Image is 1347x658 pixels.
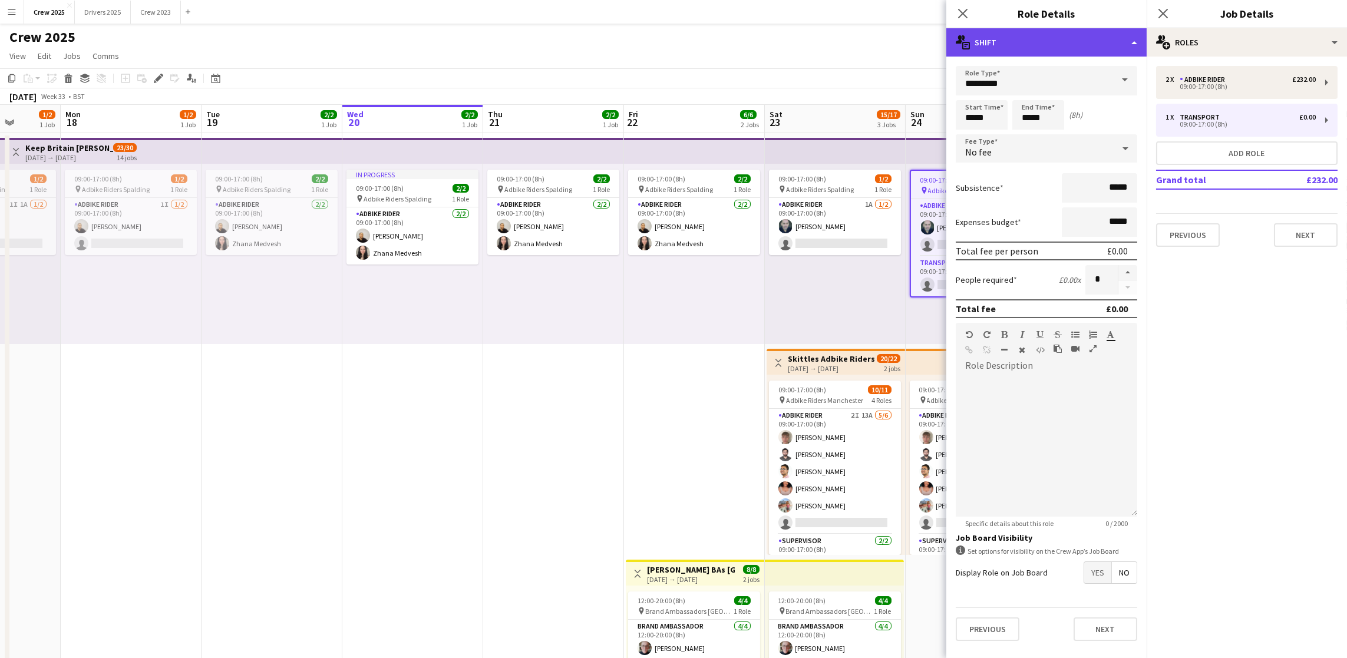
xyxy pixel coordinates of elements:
app-job-card: 09:00-17:00 (8h)10/11 Adbike Riders Manchester4 RolesAdbike Rider2I13A5/609:00-17:00 (8h)[PERSON_... [769,381,901,555]
app-job-card: 09:00-17:00 (8h)1/3 Adbike Riders Spalding2 RolesAdbike Rider1A1/209:00-17:00 (8h)[PERSON_NAME] T... [910,170,1042,297]
span: 1/2 [180,110,196,119]
span: Sat [770,109,783,120]
div: [DATE] [9,91,37,102]
span: Adbike Riders Spalding [364,194,431,203]
span: 1 Role [734,185,751,194]
div: £0.00 [1299,113,1316,121]
div: £232.00 [1292,75,1316,84]
app-job-card: 09:00-17:00 (8h)1/2 Adbike Riders Spalding1 RoleAdbike Rider1A1/209:00-17:00 (8h)[PERSON_NAME] [769,170,901,255]
span: 12:00-20:00 (8h) [638,596,685,605]
span: 1 Role [311,185,328,194]
label: Expenses budget [956,217,1021,227]
span: 1 Role [452,194,469,203]
span: Adbike Riders Spalding [928,186,996,195]
span: 2/2 [461,110,478,119]
span: Comms [93,51,119,61]
span: 6/6 [740,110,757,119]
span: Week 33 [39,92,68,101]
span: Tue [206,109,220,120]
button: Drivers 2025 [75,1,131,24]
button: Clear Formatting [1018,345,1026,355]
span: 09:00-17:00 (8h) [356,184,404,193]
button: Redo [983,330,991,339]
button: Fullscreen [1089,344,1097,353]
button: Insert video [1071,344,1079,353]
button: Ordered List [1089,330,1097,339]
app-job-card: 09:00-17:00 (8h)2/2 Adbike Riders Spalding1 RoleAdbike Rider2/209:00-17:00 (8h)[PERSON_NAME]Zhana... [206,170,338,255]
h3: Skittles Adbike Riders Manchester [788,353,876,364]
div: BST [73,92,85,101]
span: Wed [347,109,364,120]
span: 20/22 [877,354,900,363]
div: 2 jobs [743,574,760,584]
div: 09:00-17:00 (8h)1/2 Adbike Riders Spalding1 RoleAdbike Rider1I1/209:00-17:00 (8h)[PERSON_NAME] [65,170,197,255]
app-job-card: 09:00-17:00 (8h)2/2 Adbike Riders Spalding1 RoleAdbike Rider2/209:00-17:00 (8h)[PERSON_NAME]Zhana... [487,170,619,255]
div: Shift [946,28,1147,57]
app-card-role: Adbike Rider2I13A5/609:00-17:00 (8h)[PERSON_NAME][PERSON_NAME][PERSON_NAME][PERSON_NAME][PERSON_N... [769,409,901,534]
label: Display Role on Job Board [956,567,1048,578]
span: 1/2 [171,174,187,183]
span: Adbike Riders Spalding [786,185,854,194]
div: In progress [346,170,478,179]
span: Fri [629,109,638,120]
div: 3 Jobs [877,120,900,129]
div: 09:00-17:00 (8h)2/2 Adbike Riders Spalding1 RoleAdbike Rider2/209:00-17:00 (8h)[PERSON_NAME]Zhana... [628,170,760,255]
span: 1 Role [29,185,47,194]
button: Underline [1036,330,1044,339]
span: 23 [768,115,783,129]
button: Crew 2025 [24,1,75,24]
button: Increase [1118,265,1137,280]
div: [DATE] → [DATE] [25,153,113,162]
h3: Job Details [1147,6,1347,21]
span: 09:00-17:00 (8h) [778,174,826,183]
div: [DATE] → [DATE] [788,364,876,373]
span: 2/2 [593,174,610,183]
span: 2/2 [453,184,469,193]
span: 10/11 [868,385,892,394]
div: 09:00-17:00 (8h) [1166,84,1316,90]
button: Bold [1001,330,1009,339]
div: Set options for visibility on the Crew App’s Job Board [956,545,1137,557]
span: Adbike Riders Manchester [786,396,863,405]
button: Italic [1018,330,1026,339]
span: 22 [627,115,638,129]
div: Total fee [956,303,996,315]
td: £232.00 [1267,170,1338,189]
span: 20 [345,115,364,129]
span: 24 [909,115,925,129]
label: People required [956,275,1017,285]
span: 09:00-17:00 (8h) [497,174,544,183]
button: Text Color [1107,330,1115,339]
app-card-role: Transport0/109:00-17:00 (8h) [911,256,1041,296]
div: 1 Job [321,120,336,129]
span: 09:00-17:00 (8h) [778,385,826,394]
div: 1 Job [603,120,618,129]
span: Adbike Riders Spalding [504,185,572,194]
div: 1 Job [39,120,55,129]
td: Grand total [1156,170,1267,189]
span: 2/2 [321,110,337,119]
span: 1/2 [39,110,55,119]
div: £0.00 x [1059,275,1081,285]
span: No fee [965,146,992,158]
div: 1 Job [180,120,196,129]
button: Unordered List [1071,330,1079,339]
span: 1 Role [874,607,892,616]
span: 1/2 [30,174,47,183]
div: [DATE] → [DATE] [647,575,735,584]
span: 1/2 [875,174,892,183]
button: Strikethrough [1054,330,1062,339]
a: View [5,48,31,64]
span: 09:00-17:00 (8h) [919,385,967,394]
span: 4/4 [734,596,751,605]
span: Edit [38,51,51,61]
a: Edit [33,48,56,64]
div: Adbike Rider [1180,75,1230,84]
span: No [1112,562,1137,583]
span: 8/8 [743,565,760,574]
span: Brand Ambassadors [GEOGRAPHIC_DATA] [645,607,734,616]
h3: Role Details [946,6,1147,21]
